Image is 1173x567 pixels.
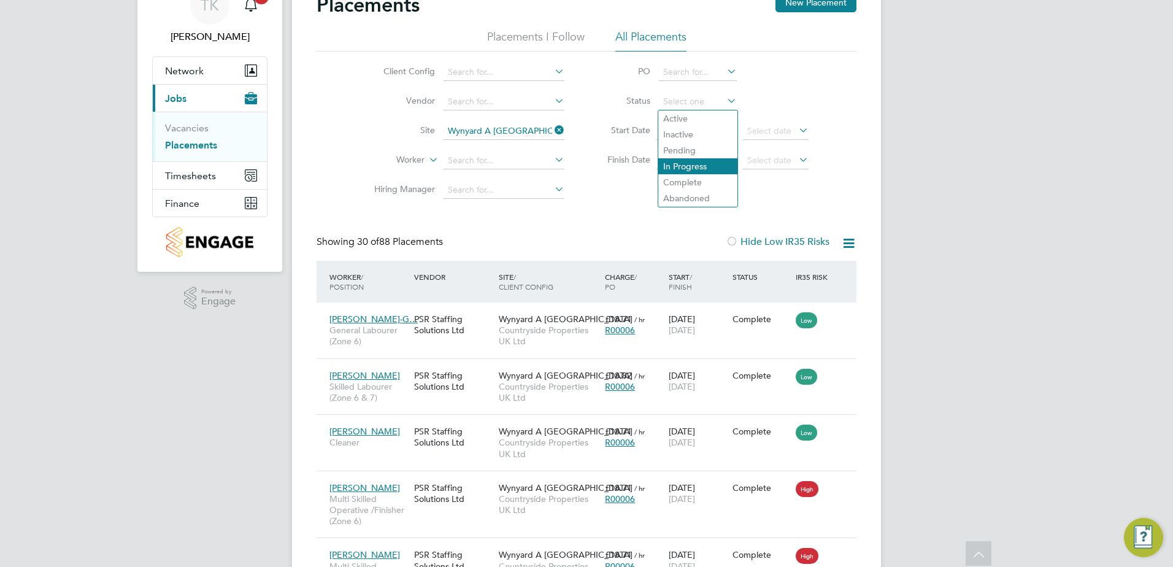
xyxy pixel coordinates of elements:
[411,476,496,511] div: PSR Staffing Solutions Ltd
[634,550,645,560] span: / hr
[796,425,817,441] span: Low
[364,66,435,77] label: Client Config
[669,493,695,504] span: [DATE]
[496,266,602,298] div: Site
[165,170,216,182] span: Timesheets
[364,95,435,106] label: Vendor
[658,126,737,142] li: Inactive
[669,437,695,448] span: [DATE]
[487,29,585,52] li: Placements I Follow
[329,370,400,381] span: [PERSON_NAME]
[605,426,632,437] span: £18.71
[329,482,400,493] span: [PERSON_NAME]
[329,272,364,291] span: / Position
[634,315,645,324] span: / hr
[201,296,236,307] span: Engage
[329,426,400,437] span: [PERSON_NAME]
[165,198,199,209] span: Finance
[364,183,435,195] label: Hiring Manager
[153,85,267,112] button: Jobs
[201,287,236,297] span: Powered by
[329,437,408,448] span: Cleaner
[796,369,817,385] span: Low
[411,420,496,454] div: PSR Staffing Solutions Ltd
[605,370,632,381] span: £18.82
[602,266,666,298] div: Charge
[326,542,856,553] a: [PERSON_NAME]Multi Skilled Operative /Finisher (Zone 6)PSR Staffing Solutions LtdWynyard A [GEOGR...
[595,154,650,165] label: Finish Date
[326,419,856,430] a: [PERSON_NAME]CleanerPSR Staffing Solutions LtdWynyard A [GEOGRAPHIC_DATA]Countryside Properties U...
[444,182,564,199] input: Search for...
[152,227,267,257] a: Go to home page
[364,125,435,136] label: Site
[499,426,633,437] span: Wynyard A [GEOGRAPHIC_DATA]
[605,493,635,504] span: R00006
[747,125,791,136] span: Select date
[499,482,633,493] span: Wynyard A [GEOGRAPHIC_DATA]
[595,95,650,106] label: Status
[411,266,496,288] div: Vendor
[658,190,737,206] li: Abandoned
[153,162,267,189] button: Timesheets
[733,549,790,560] div: Complete
[411,364,496,398] div: PSR Staffing Solutions Ltd
[669,381,695,392] span: [DATE]
[796,312,817,328] span: Low
[329,381,408,403] span: Skilled Labourer (Zone 6 & 7)
[499,272,553,291] span: / Client Config
[153,57,267,84] button: Network
[165,93,187,104] span: Jobs
[658,142,737,158] li: Pending
[733,370,790,381] div: Complete
[666,307,729,342] div: [DATE]
[659,64,737,81] input: Search for...
[658,110,737,126] li: Active
[153,112,267,161] div: Jobs
[444,123,564,140] input: Search for...
[166,227,253,257] img: countryside-properties-logo-retina.png
[634,427,645,436] span: / hr
[615,29,686,52] li: All Placements
[326,307,856,317] a: [PERSON_NAME]-G…General Labourer (Zone 6)PSR Staffing Solutions LtdWynyard A [GEOGRAPHIC_DATA]Cou...
[595,66,650,77] label: PO
[796,548,818,564] span: High
[634,371,645,380] span: / hr
[499,437,599,459] span: Countryside Properties UK Ltd
[666,266,729,298] div: Start
[165,65,204,77] span: Network
[605,314,632,325] span: £18.71
[411,307,496,342] div: PSR Staffing Solutions Ltd
[357,236,443,248] span: 88 Placements
[658,174,737,190] li: Complete
[747,155,791,166] span: Select date
[354,154,425,166] label: Worker
[726,236,829,248] label: Hide Low IR35 Risks
[793,266,835,288] div: IR35 Risk
[357,236,379,248] span: 30 of
[499,370,633,381] span: Wynyard A [GEOGRAPHIC_DATA]
[658,158,737,174] li: In Progress
[444,93,564,110] input: Search for...
[326,363,856,374] a: [PERSON_NAME]Skilled Labourer (Zone 6 & 7)PSR Staffing Solutions LtdWynyard A [GEOGRAPHIC_DATA]Co...
[329,325,408,347] span: General Labourer (Zone 6)
[317,236,445,249] div: Showing
[669,325,695,336] span: [DATE]
[796,481,818,497] span: High
[329,549,400,560] span: [PERSON_NAME]
[605,325,635,336] span: R00006
[669,272,692,291] span: / Finish
[605,549,632,560] span: £18.71
[499,549,633,560] span: Wynyard A [GEOGRAPHIC_DATA]
[733,426,790,437] div: Complete
[444,64,564,81] input: Search for...
[666,420,729,454] div: [DATE]
[165,122,209,134] a: Vacancies
[444,152,564,169] input: Search for...
[499,325,599,347] span: Countryside Properties UK Ltd
[595,125,650,136] label: Start Date
[605,272,637,291] span: / PO
[605,381,635,392] span: R00006
[605,482,632,493] span: £18.71
[634,484,645,493] span: / hr
[153,190,267,217] button: Finance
